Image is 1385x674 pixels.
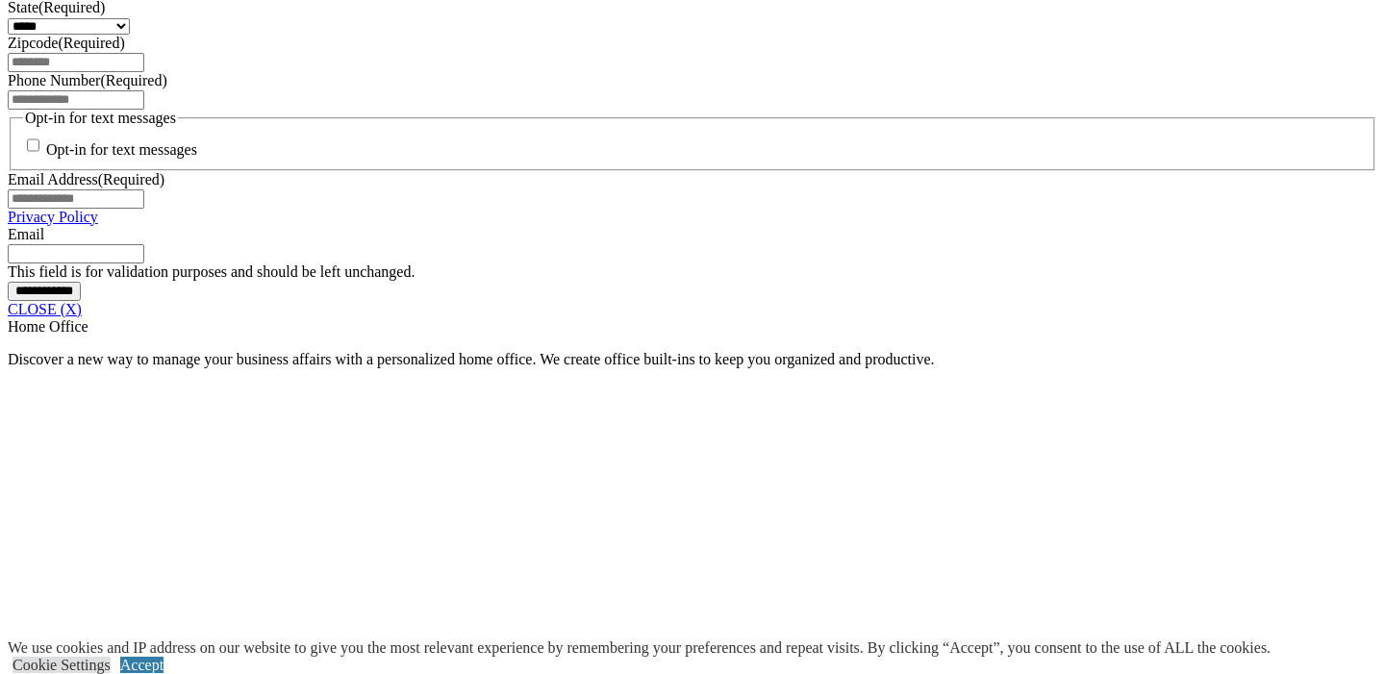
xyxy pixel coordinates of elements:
div: This field is for validation purposes and should be left unchanged. [8,263,1377,281]
label: Opt-in for text messages [46,142,197,159]
a: Cookie Settings [13,657,111,673]
legend: Opt-in for text messages [23,110,178,127]
a: CLOSE (X) [8,301,82,317]
span: Home Office [8,318,88,335]
label: Email Address [8,171,164,187]
label: Zipcode [8,35,125,51]
span: (Required) [98,171,164,187]
div: We use cookies and IP address on our website to give you the most relevant experience by remember... [8,639,1271,657]
a: Accept [120,657,164,673]
span: (Required) [100,72,166,88]
label: Email [8,226,44,242]
a: Privacy Policy [8,209,98,225]
span: (Required) [58,35,124,51]
label: Phone Number [8,72,167,88]
p: Discover a new way to manage your business affairs with a personalized home office. We create off... [8,351,1377,368]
